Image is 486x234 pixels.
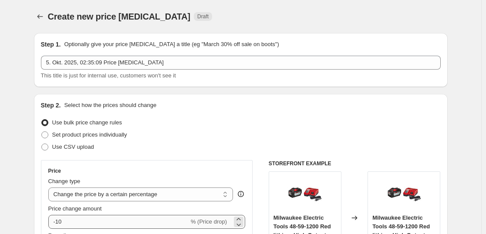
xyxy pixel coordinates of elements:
[64,101,156,110] p: Select how the prices should change
[41,72,176,79] span: This title is just for internal use, customers won't see it
[48,178,81,184] span: Change type
[191,218,227,225] span: % (Price drop)
[52,119,122,126] span: Use bulk price change rules
[52,131,127,138] span: Set product prices individually
[64,40,279,49] p: Optionally give your price [MEDICAL_DATA] a title (eg "March 30% off sale on boots")
[41,40,61,49] h2: Step 1.
[48,215,189,229] input: -15
[52,144,94,150] span: Use CSV upload
[236,190,245,198] div: help
[48,12,191,21] span: Create new price [MEDICAL_DATA]
[34,10,46,23] button: Price change jobs
[41,101,61,110] h2: Step 2.
[48,205,102,212] span: Price change amount
[48,167,61,174] h3: Price
[269,160,441,167] h6: STOREFRONT EXAMPLE
[387,176,422,211] img: 51ttk57EIoL_80x.jpg
[287,176,322,211] img: 51ttk57EIoL_80x.jpg
[41,56,441,70] input: 30% off holiday sale
[197,13,209,20] span: Draft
